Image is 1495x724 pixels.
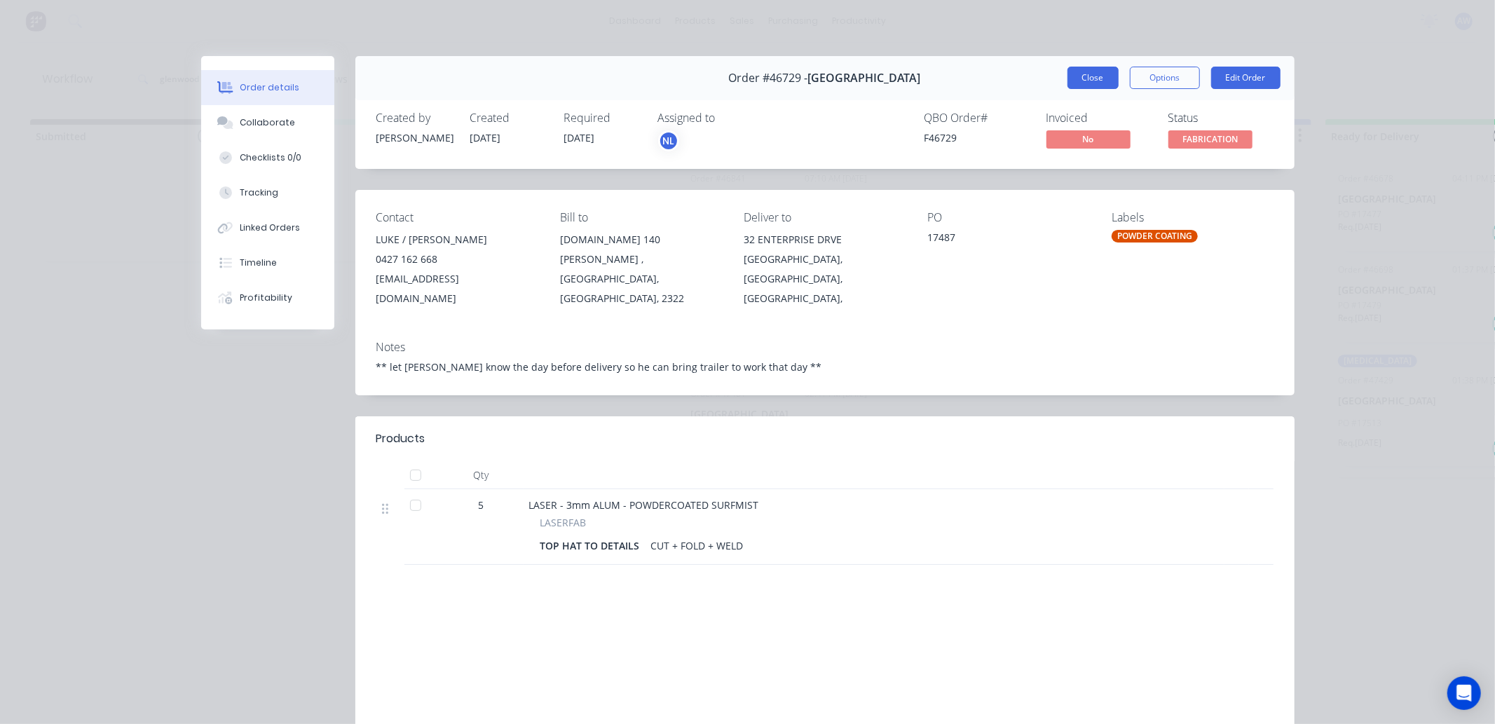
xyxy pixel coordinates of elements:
div: Created [470,111,547,125]
div: Tracking [240,186,278,199]
span: LASER - 3mm ALUM - POWDERCOATED SURFMIST [529,498,759,512]
div: Status [1168,111,1274,125]
button: NL [658,130,679,151]
button: Collaborate [201,105,334,140]
div: Profitability [240,292,292,304]
button: Profitability [201,280,334,315]
div: LUKE / [PERSON_NAME] [376,230,538,250]
span: Order #46729 - [729,71,808,85]
div: [PERSON_NAME] , [GEOGRAPHIC_DATA], [GEOGRAPHIC_DATA], 2322 [560,250,721,308]
div: 17487 [928,230,1089,250]
div: Deliver to [744,211,905,224]
button: Close [1067,67,1119,89]
button: Order details [201,70,334,105]
div: Timeline [240,257,277,269]
div: Created by [376,111,453,125]
span: No [1046,130,1131,148]
div: 32 ENTERPRISE DRVE [744,230,905,250]
div: Open Intercom Messenger [1447,676,1481,710]
div: Invoiced [1046,111,1152,125]
div: Labels [1112,211,1273,224]
div: [EMAIL_ADDRESS][DOMAIN_NAME] [376,269,538,308]
div: Order details [240,81,299,94]
div: Products [376,430,425,447]
div: Contact [376,211,538,224]
span: [DATE] [470,131,501,144]
button: Edit Order [1211,67,1281,89]
div: LUKE / [PERSON_NAME]0427 162 668[EMAIL_ADDRESS][DOMAIN_NAME] [376,230,538,308]
span: LASERFAB [540,515,587,530]
div: [PERSON_NAME] [376,130,453,145]
div: Qty [439,461,524,489]
div: [GEOGRAPHIC_DATA], [GEOGRAPHIC_DATA], [GEOGRAPHIC_DATA], [744,250,905,308]
div: Required [564,111,641,125]
span: [GEOGRAPHIC_DATA] [808,71,921,85]
button: Linked Orders [201,210,334,245]
button: Timeline [201,245,334,280]
div: Notes [376,341,1274,354]
div: [DOMAIN_NAME] 140[PERSON_NAME] , [GEOGRAPHIC_DATA], [GEOGRAPHIC_DATA], 2322 [560,230,721,308]
span: [DATE] [564,131,595,144]
div: Bill to [560,211,721,224]
div: Checklists 0/0 [240,151,301,164]
div: ** let [PERSON_NAME] know the day before delivery so he can bring trailer to work that day ** [376,360,1274,374]
span: 5 [479,498,484,512]
div: TOP HAT TO DETAILS [540,535,646,556]
div: [DOMAIN_NAME] 140 [560,230,721,250]
div: POWDER COATING [1112,230,1198,243]
div: PO [928,211,1089,224]
div: F46729 [924,130,1030,145]
div: 32 ENTERPRISE DRVE[GEOGRAPHIC_DATA], [GEOGRAPHIC_DATA], [GEOGRAPHIC_DATA], [744,230,905,308]
span: FABRICATION [1168,130,1252,148]
div: Linked Orders [240,221,300,234]
div: Assigned to [658,111,798,125]
div: CUT + FOLD + WELD [646,535,749,556]
button: Checklists 0/0 [201,140,334,175]
div: 0427 162 668 [376,250,538,269]
button: Tracking [201,175,334,210]
div: Collaborate [240,116,295,129]
button: FABRICATION [1168,130,1252,151]
button: Options [1130,67,1200,89]
div: QBO Order # [924,111,1030,125]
